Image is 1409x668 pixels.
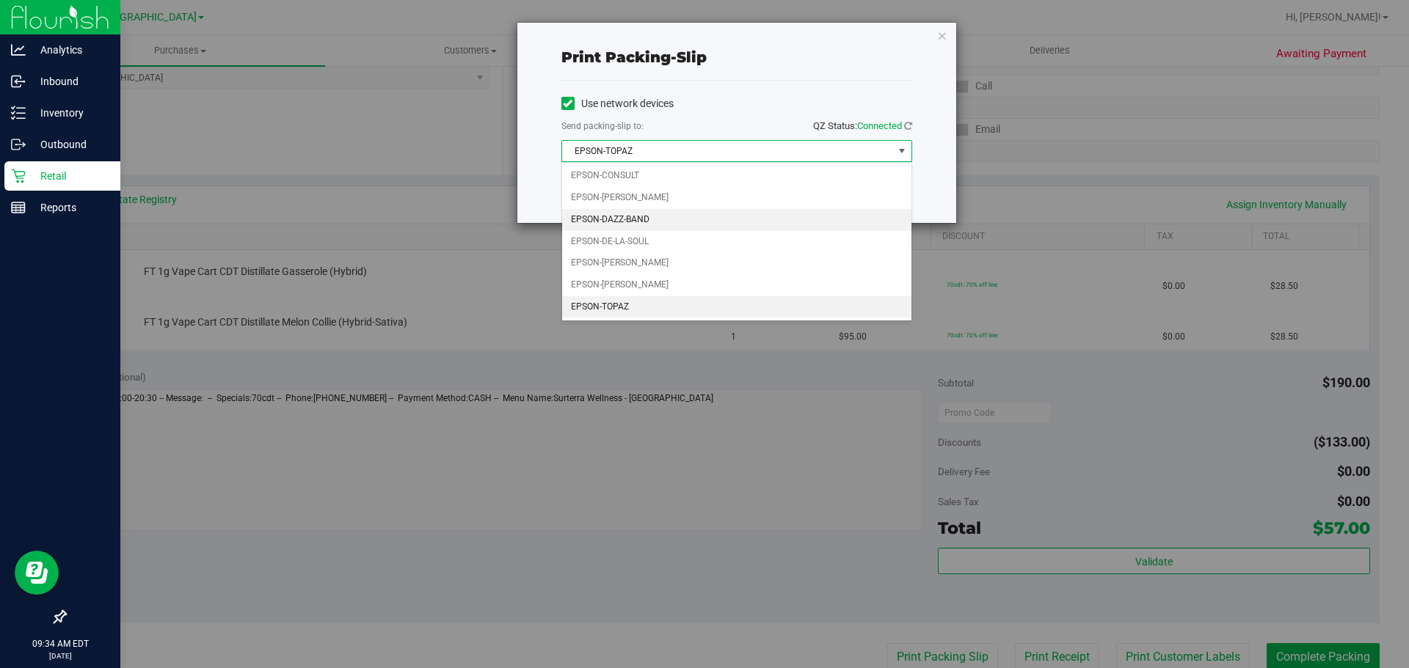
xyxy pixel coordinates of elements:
[7,650,114,661] p: [DATE]
[813,120,912,131] span: QZ Status:
[562,252,911,274] li: EPSON-[PERSON_NAME]
[562,296,911,318] li: EPSON-TOPAZ
[562,141,893,161] span: EPSON-TOPAZ
[562,231,911,253] li: EPSON-DE-LA-SOUL
[857,120,902,131] span: Connected
[26,136,114,153] p: Outbound
[562,209,911,231] li: EPSON-DAZZ-BAND
[562,187,911,209] li: EPSON-[PERSON_NAME]
[26,199,114,216] p: Reports
[562,165,911,187] li: EPSON-CONSULT
[11,106,26,120] inline-svg: Inventory
[892,141,911,161] span: select
[561,48,707,66] span: Print packing-slip
[15,551,59,595] iframe: Resource center
[26,104,114,122] p: Inventory
[26,73,114,90] p: Inbound
[561,96,674,111] label: Use network devices
[11,200,26,215] inline-svg: Reports
[561,120,644,133] label: Send packing-slip to:
[26,41,114,59] p: Analytics
[562,274,911,296] li: EPSON-[PERSON_NAME]
[11,169,26,183] inline-svg: Retail
[11,137,26,152] inline-svg: Outbound
[11,74,26,89] inline-svg: Inbound
[11,43,26,57] inline-svg: Analytics
[7,637,114,650] p: 09:34 AM EDT
[26,167,114,185] p: Retail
